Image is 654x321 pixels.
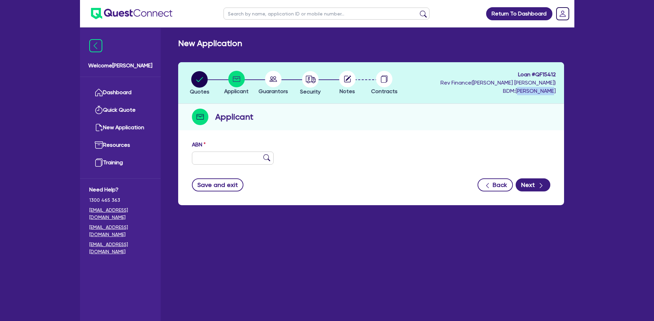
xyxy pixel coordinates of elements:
img: icon-menu-close [89,39,102,52]
img: abn-lookup icon [263,154,270,161]
span: Quotes [190,88,209,95]
a: [EMAIL_ADDRESS][DOMAIN_NAME] [89,207,151,221]
a: [EMAIL_ADDRESS][DOMAIN_NAME] [89,241,151,255]
h2: Applicant [215,111,253,123]
img: training [95,158,103,167]
a: [EMAIL_ADDRESS][DOMAIN_NAME] [89,224,151,238]
span: Guarantors [259,88,288,95]
img: resources [95,141,103,149]
span: Notes [340,88,355,95]
span: Loan # QF15412 [440,70,556,79]
span: Need Help? [89,186,151,194]
a: Training [89,154,151,171]
a: Dashboard [89,84,151,101]
a: Resources [89,136,151,154]
a: Return To Dashboard [486,7,552,20]
h2: New Application [178,38,242,48]
span: Security [300,88,321,95]
img: new-application [95,123,103,132]
label: ABN [192,141,206,149]
button: Back [478,178,513,191]
button: Security [300,71,321,96]
button: Next [516,178,550,191]
span: Welcome [PERSON_NAME] [88,62,152,70]
img: step-icon [192,109,208,125]
span: 1300 465 363 [89,197,151,204]
span: Rev Finance ( [PERSON_NAME] [PERSON_NAME] ) [440,79,556,86]
span: BDM: [PERSON_NAME] [440,87,556,95]
span: Applicant [224,88,249,95]
button: Quotes [190,71,210,96]
a: Quick Quote [89,101,151,119]
input: Search by name, application ID or mobile number... [223,8,429,20]
button: Save and exit [192,178,244,191]
a: New Application [89,119,151,136]
span: Contracts [371,88,398,95]
img: quick-quote [95,106,103,114]
a: Dropdown toggle [554,5,572,23]
img: quest-connect-logo-blue [91,8,172,19]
